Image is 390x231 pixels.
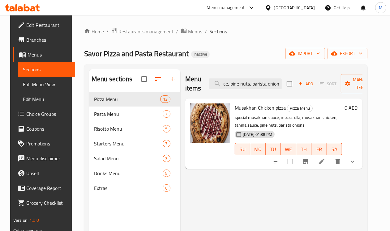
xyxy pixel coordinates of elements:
span: M [379,4,383,11]
div: items [163,110,170,118]
span: Select section first [316,79,341,89]
div: items [160,95,170,103]
button: Add [296,79,316,89]
button: import [285,48,325,59]
nav: breadcrumb [84,27,367,36]
span: 5 [163,126,170,132]
button: sort-choices [269,154,284,169]
h6: 0 AED [345,103,358,112]
span: Select section [283,77,296,90]
a: Coverage Report [13,181,75,195]
div: items [163,125,170,132]
span: MO [253,145,263,154]
span: Edit Menu [23,95,71,103]
span: Version: [13,216,28,224]
a: Grocery Checklist [13,195,75,210]
a: Menus [13,47,75,62]
a: Promotions [13,136,75,151]
div: Risotto Menu5 [89,121,180,136]
a: Edit menu item [318,158,325,165]
div: Pizza Menu13 [89,92,180,107]
a: Upsell [13,166,75,181]
div: Starters Menu7 [89,136,180,151]
span: Manage items [346,76,377,91]
div: Extras6 [89,181,180,195]
span: Grocery Checklist [26,199,71,207]
button: TU [266,143,281,155]
button: SU [235,143,250,155]
a: Branches [13,32,75,47]
span: Savor Pizza and Pasta Restaurant [84,47,189,61]
a: Restaurants management [111,27,174,36]
div: Inactive [191,51,210,58]
span: 7 [163,141,170,147]
li: / [106,28,109,35]
div: items [163,184,170,192]
a: Edit Menu [18,92,75,107]
div: items [163,155,170,162]
span: Promotions [26,140,71,147]
a: Menu disclaimer [13,151,75,166]
a: Home [84,28,104,35]
span: Upsell [26,170,71,177]
span: Coupons [26,125,71,132]
nav: Menu sections [89,89,180,198]
span: 6 [163,185,170,191]
span: 13 [161,96,170,102]
button: Manage items [341,74,382,93]
div: items [163,170,170,177]
span: TH [299,145,309,154]
span: Sections [209,28,227,35]
button: Add section [165,72,180,86]
span: FR [314,145,324,154]
span: Pizza Menu [94,95,160,103]
span: SA [329,145,340,154]
span: Coverage Report [26,184,71,192]
span: Restaurants management [118,28,174,35]
input: search [209,78,282,89]
span: Musakhan Chicken pizza [235,103,286,112]
span: Pizza Menu [287,105,312,112]
p: special musakhan sauce, mozzarella, musakhan chicken, tahina sauce, pine nuts, barista onions [235,114,342,129]
a: Full Menu View [18,77,75,92]
svg: Show Choices [349,158,356,165]
span: Risotto Menu [94,125,163,132]
a: Coupons [13,121,75,136]
button: SA [327,143,342,155]
li: / [205,28,207,35]
span: Sections [23,66,71,73]
span: Select to update [284,155,297,168]
button: show more [345,154,360,169]
span: Inactive [191,52,210,57]
h2: Menu sections [92,74,132,84]
span: 5 [163,170,170,176]
div: items [163,140,170,147]
span: 7 [163,111,170,117]
span: Edit Restaurant [26,21,71,29]
img: Musakhan Chicken pizza [190,103,230,143]
span: Full Menu View [23,81,71,88]
span: Menus [28,51,71,58]
span: Add [298,80,314,87]
span: SU [238,145,248,154]
span: export [332,50,362,57]
span: Sort sections [151,72,165,86]
button: Branch-specific-item [298,154,313,169]
div: [GEOGRAPHIC_DATA] [274,4,315,11]
span: 1.0.0 [29,216,39,224]
button: FR [311,143,327,155]
h2: Menu items [185,74,201,93]
li: / [176,28,178,35]
div: Pasta Menu7 [89,107,180,121]
span: import [290,50,320,57]
span: [DATE] 01:38 PM [240,132,275,137]
a: Sections [18,62,75,77]
span: Select all sections [138,73,151,86]
span: Starters Menu [94,140,163,147]
span: Salad Menu [94,155,163,162]
div: Menu-management [207,4,245,11]
span: Menus [188,28,202,35]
